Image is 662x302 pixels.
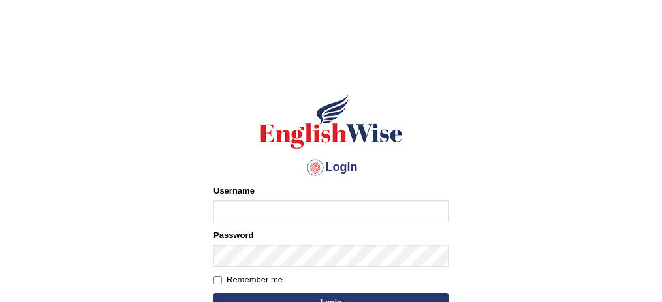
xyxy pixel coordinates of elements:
[213,276,222,284] input: Remember me
[213,229,253,241] label: Password
[213,157,449,178] h4: Login
[257,92,405,151] img: Logo of English Wise sign in for intelligent practice with AI
[213,273,283,286] label: Remember me
[213,185,255,197] label: Username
